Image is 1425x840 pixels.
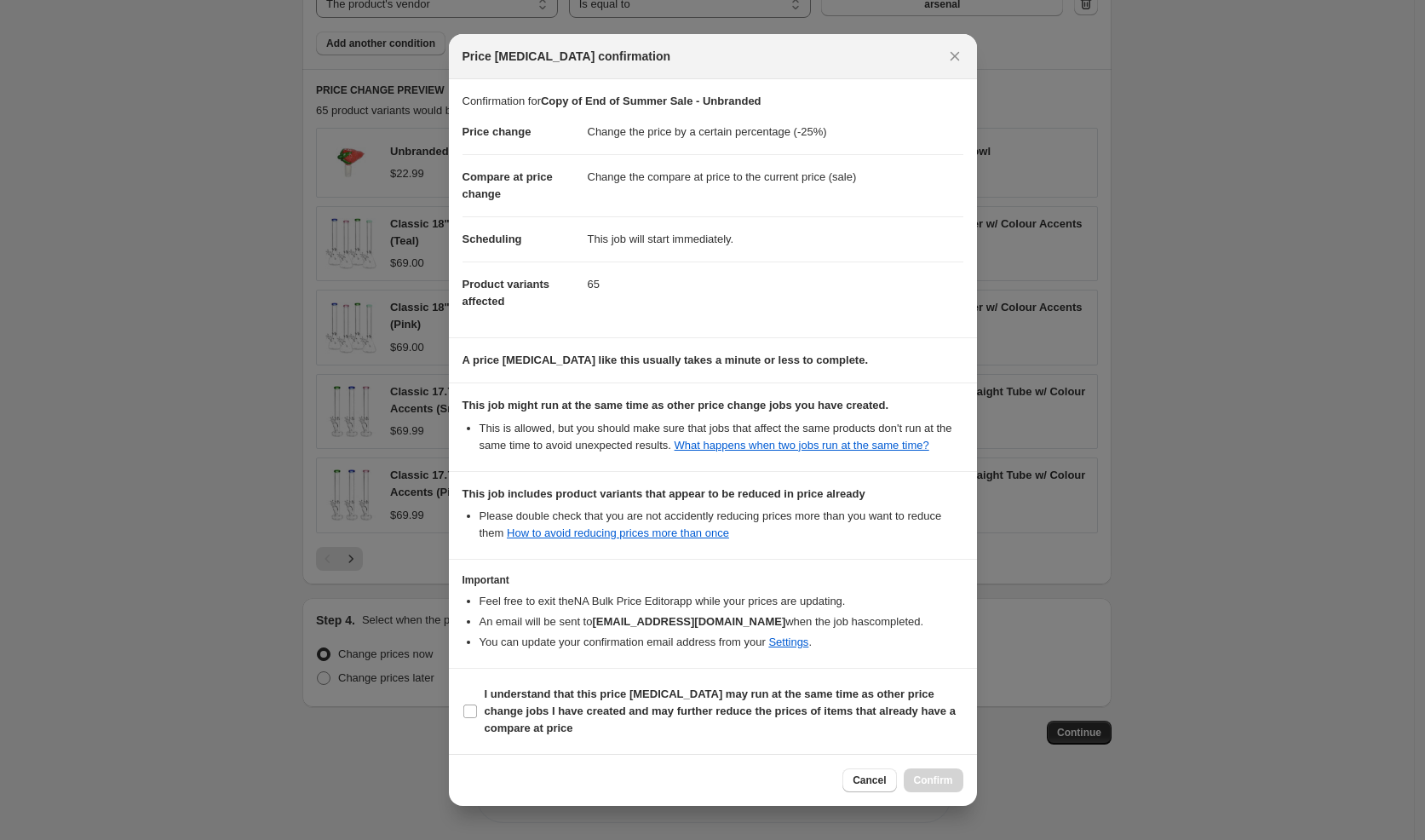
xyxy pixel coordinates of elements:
dd: Change the price by a certain percentage (-25%) [588,110,963,154]
button: Cancel [842,768,896,792]
dd: This job will start immediately. [588,216,963,262]
b: A price [MEDICAL_DATA] like this usually takes a minute or less to complete. [463,354,869,366]
p: Confirmation for [463,93,963,110]
span: Price [MEDICAL_DATA] confirmation [463,48,671,65]
a: Settings [768,636,808,648]
b: [EMAIL_ADDRESS][DOMAIN_NAME] [592,615,785,628]
li: This is allowed, but you should make sure that jobs that affect the same products don ' t run at ... [480,420,963,454]
span: Scheduling [463,233,522,245]
dd: Change the compare at price to the current price (sale) [588,154,963,199]
dd: 65 [588,262,963,307]
a: How to avoid reducing prices more than once [507,526,729,539]
button: Close [943,44,967,68]
li: An email will be sent to when the job has completed . [480,613,963,630]
span: Compare at price change [463,170,553,200]
a: What happens when two jobs run at the same time? [675,439,929,452]
b: This job includes product variants that appear to be reduced in price already [463,487,865,500]
b: This job might run at the same time as other price change jobs you have created. [463,399,889,411]
span: Cancel [853,774,886,787]
h3: Important [463,573,963,587]
li: You can update your confirmation email address from your . [480,634,963,651]
b: Copy of End of Summer Sale - Unbranded [541,95,761,107]
li: Please double check that you are not accidently reducing prices more than you want to reduce them [480,508,963,542]
span: Product variants affected [463,278,550,308]
b: I understand that this price [MEDICAL_DATA] may run at the same time as other price change jobs I... [485,688,956,734]
li: Feel free to exit the NA Bulk Price Editor app while your prices are updating. [480,593,963,610]
span: Price change [463,125,532,138]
